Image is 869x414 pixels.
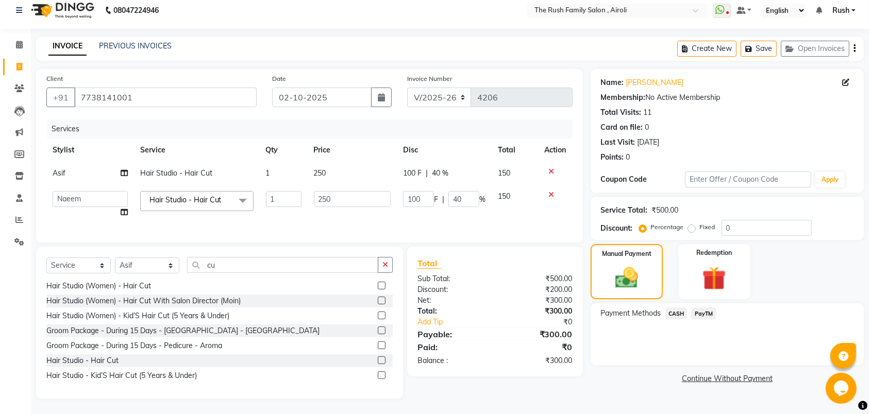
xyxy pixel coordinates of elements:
div: ₹300.00 [495,295,580,306]
input: Enter Offer / Coupon Code [685,171,811,187]
span: % [479,194,486,205]
span: F [434,194,438,205]
span: Payment Methods [601,308,661,319]
span: Asif [53,168,65,178]
th: Service [134,139,260,162]
button: +91 [46,88,75,107]
div: Hair Studio (Women) - Hair Cut [46,281,151,291]
input: Search by Name/Mobile/Email/Code [74,88,257,107]
div: ₹200.00 [495,284,580,295]
div: Points: [601,152,624,163]
div: Payable: [410,328,495,340]
div: Hair Studio - Kid’S Hair Cut (5 Years & Under) [46,370,197,381]
a: INVOICE [48,37,87,56]
a: [PERSON_NAME] [626,77,684,88]
img: _gift.svg [695,264,733,293]
div: ₹500.00 [652,205,679,216]
span: PayTM [691,307,716,319]
div: Sub Total: [410,273,495,284]
div: Last Visit: [601,137,636,148]
th: Stylist [46,139,134,162]
div: ₹300.00 [495,328,580,340]
span: | [442,194,444,205]
a: x [222,195,226,204]
div: Groom Package - During 15 Days - Pedicure - Aroma [46,340,222,351]
div: Total Visits: [601,107,642,118]
div: 11 [644,107,652,118]
span: 40 % [432,168,448,179]
img: _cash.svg [608,265,645,291]
th: Qty [260,139,308,162]
div: Discount: [410,284,495,295]
div: Net: [410,295,495,306]
span: 250 [314,168,326,178]
div: Hair Studio - Hair Cut [46,355,119,366]
div: ₹500.00 [495,273,580,284]
span: | [426,168,428,179]
th: Price [308,139,397,162]
div: Discount: [601,223,633,234]
div: ₹300.00 [495,306,580,317]
div: Total: [410,306,495,317]
th: Total [492,139,538,162]
div: Groom Package - During 15 Days - [GEOGRAPHIC_DATA] - [GEOGRAPHIC_DATA] [46,325,320,336]
span: Total [417,258,441,269]
div: Card on file: [601,122,643,133]
div: ₹300.00 [495,355,580,366]
span: 150 [498,168,510,178]
button: Create New [677,41,737,57]
label: Percentage [651,222,684,232]
button: Apply [815,172,845,187]
div: [DATE] [638,137,660,148]
div: 0 [626,152,630,163]
label: Manual Payment [602,249,651,258]
iframe: chat widget [826,373,859,404]
label: Fixed [700,222,715,232]
div: Paid: [410,341,495,353]
th: Disc [397,139,492,162]
span: Hair Studio - Hair Cut [140,168,212,178]
div: Balance : [410,355,495,366]
th: Action [539,139,573,162]
div: Hair Studio (Women) - Hair Cut With Salon Director (Moin) [46,296,241,306]
span: 1 [266,168,270,178]
label: Redemption [696,248,732,257]
a: PREVIOUS INVOICES [99,41,172,50]
div: Services [47,119,580,139]
label: Invoice Number [407,74,452,83]
div: Service Total: [601,205,648,216]
div: ₹0 [509,317,580,327]
span: Rush [832,5,849,16]
div: Membership: [601,92,646,103]
input: Search or Scan [187,257,378,273]
button: Open Invoices [781,41,849,57]
div: ₹0 [495,341,580,353]
button: Save [741,41,777,57]
label: Client [46,74,63,83]
a: Add Tip [410,317,509,327]
div: 0 [645,122,649,133]
div: Hair Studio (Women) - Kid’S Hair Cut (5 Years & Under) [46,310,229,321]
span: 100 F [403,168,422,179]
div: No Active Membership [601,92,854,103]
label: Date [272,74,286,83]
span: 150 [498,192,510,201]
div: Name: [601,77,624,88]
span: Hair Studio - Hair Cut [149,195,222,204]
span: CASH [665,307,688,319]
div: Coupon Code [601,174,685,185]
a: Continue Without Payment [593,373,862,384]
